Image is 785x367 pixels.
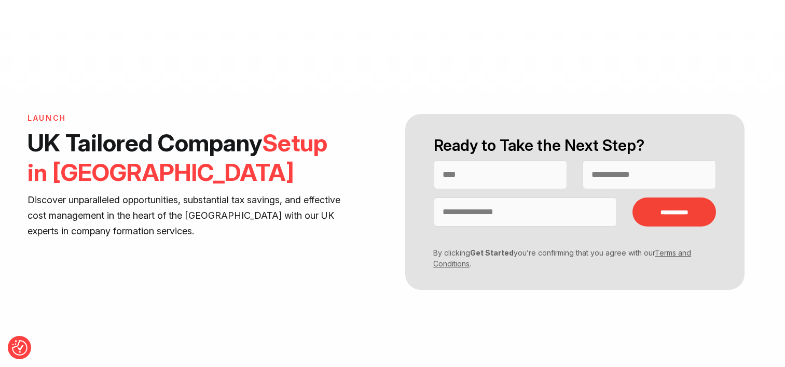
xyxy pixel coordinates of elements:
button: Consent Preferences [12,340,27,356]
img: Revisit consent button [12,340,27,356]
a: Terms and Conditions [433,248,691,268]
form: Contact form [392,114,758,290]
h2: Ready to Take the Next Step? [434,135,716,156]
p: By clicking you’re confirming that you agree with our . [426,247,708,269]
img: svg+xml;nitro-empty-id=MTU1OjExNQ==-1;base64,PHN2ZyB2aWV3Qm94PSIwIDAgNzU4IDI1MSIgd2lkdGg9Ijc1OCIg... [353,9,431,35]
strong: Get Started [470,248,514,257]
p: Discover unparalleled opportunities, substantial tax savings, and effective cost management in th... [27,192,341,239]
h6: LAUNCH [27,114,341,123]
span: Setup in [GEOGRAPHIC_DATA] [27,128,327,187]
h1: UK Tailored Company [27,128,341,187]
